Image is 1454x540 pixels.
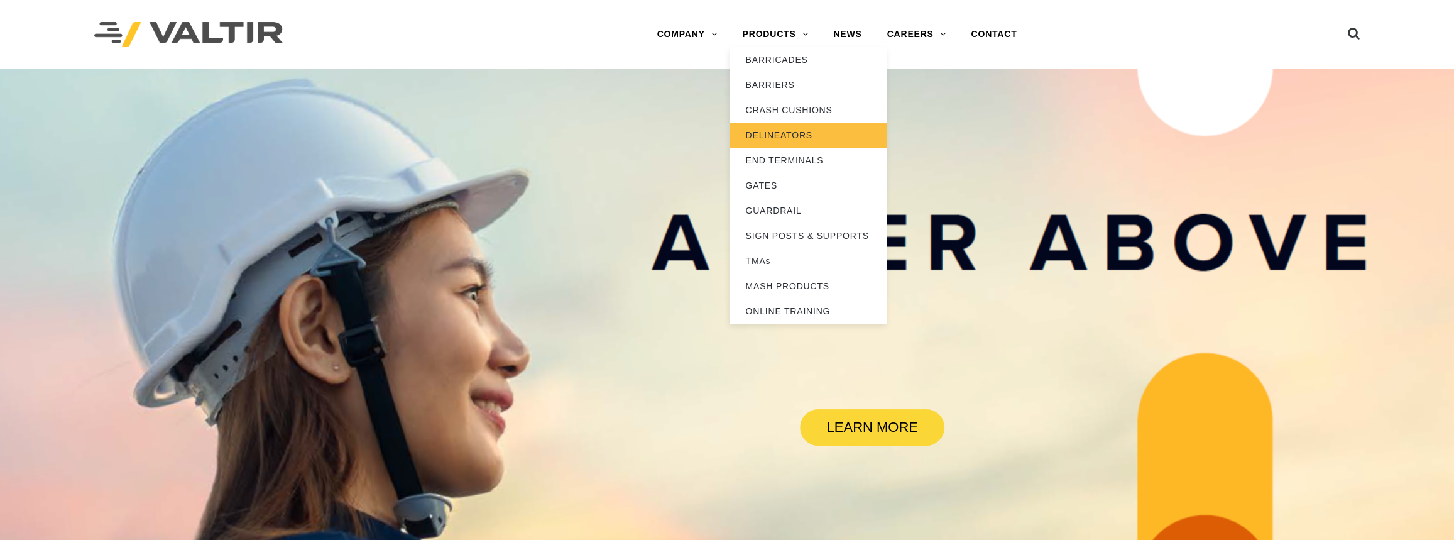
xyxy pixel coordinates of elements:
[645,22,730,47] a: COMPANY
[730,47,887,72] a: BARRICADES
[800,409,944,446] a: LEARN MORE
[730,223,887,248] a: SIGN POSTS & SUPPORTS
[958,22,1029,47] a: CONTACT
[730,72,887,97] a: BARRIERS
[730,173,887,198] a: GATES
[730,273,887,299] a: MASH PRODUCTS
[730,299,887,324] a: ONLINE TRAINING
[730,22,821,47] a: PRODUCTS
[730,148,887,173] a: END TERMINALS
[821,22,874,47] a: NEWS
[94,22,283,48] img: Valtir
[730,123,887,148] a: DELINEATORS
[874,22,958,47] a: CAREERS
[730,198,887,223] a: GUARDRAIL
[730,97,887,123] a: CRASH CUSHIONS
[730,248,887,273] a: TMAs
